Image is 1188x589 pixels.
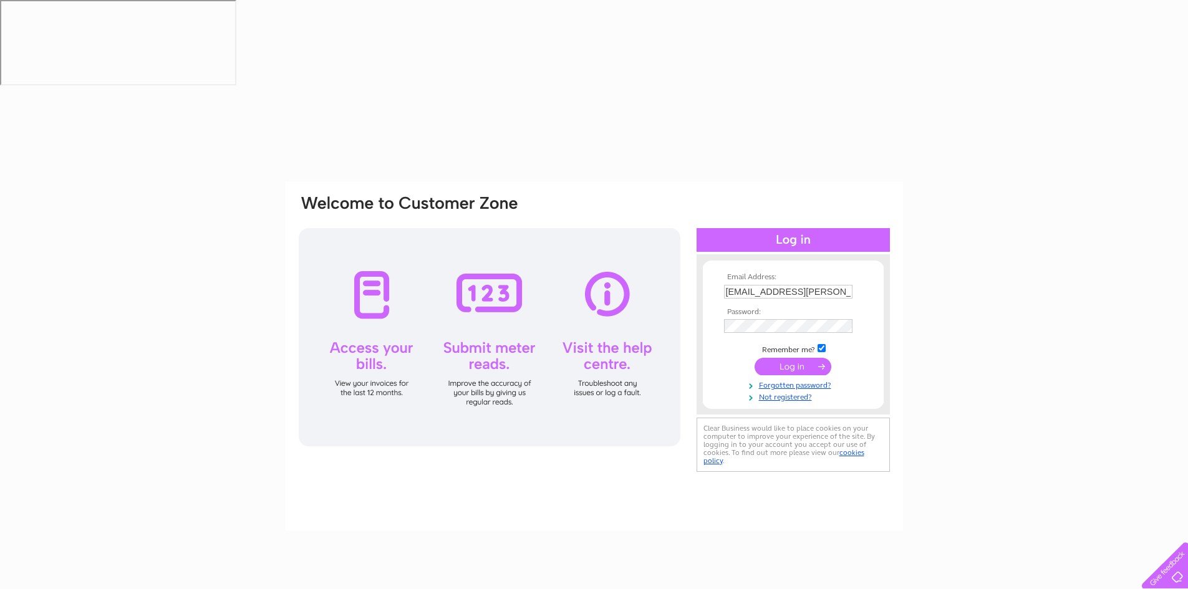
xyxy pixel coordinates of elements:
[755,358,831,375] input: Submit
[724,390,866,402] a: Not registered?
[724,378,866,390] a: Forgotten password?
[721,342,866,355] td: Remember me?
[703,448,864,465] a: cookies policy
[721,273,866,282] th: Email Address:
[697,418,890,472] div: Clear Business would like to place cookies on your computer to improve your experience of the sit...
[721,308,866,317] th: Password:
